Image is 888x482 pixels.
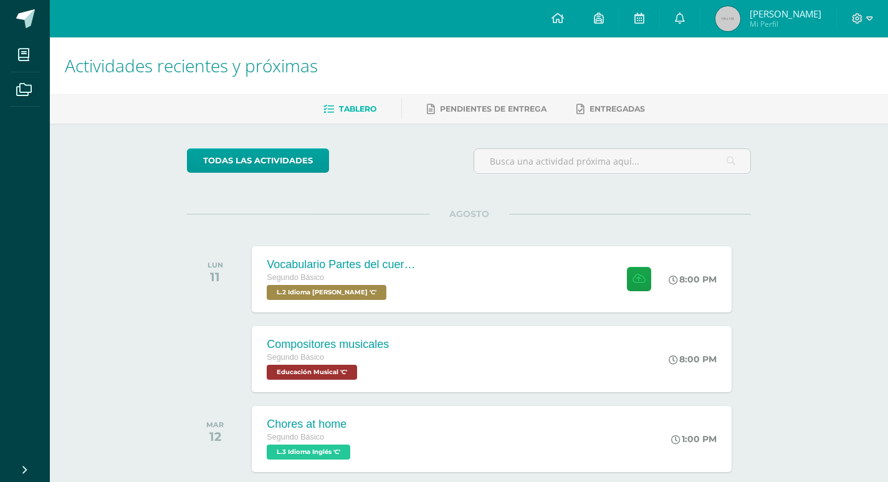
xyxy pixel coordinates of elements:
[671,433,717,445] div: 1:00 PM
[206,420,224,429] div: MAR
[267,418,353,431] div: Chores at home
[715,6,740,31] img: 9ebedb0ff532a1507b9b02654ee795af.png
[429,208,509,219] span: AGOSTO
[474,149,750,173] input: Busca una actividad próxima aquí...
[267,445,350,460] span: L.3 Idioma Inglés 'C'
[267,258,416,271] div: Vocabulario Partes del cuerpo
[440,104,547,113] span: Pendientes de entrega
[267,338,389,351] div: Compositores musicales
[669,274,717,285] div: 8:00 PM
[267,433,324,441] span: Segundo Básico
[590,104,645,113] span: Entregadas
[208,269,223,284] div: 11
[65,54,318,77] span: Actividades recientes y próximas
[427,99,547,119] a: Pendientes de entrega
[267,365,357,380] span: Educación Musical 'C'
[267,285,386,300] span: L.2 Idioma Maya Kaqchikel 'C'
[576,99,645,119] a: Entregadas
[750,7,821,20] span: [PERSON_NAME]
[750,19,821,29] span: Mi Perfil
[323,99,376,119] a: Tablero
[669,354,717,365] div: 8:00 PM
[267,273,324,282] span: Segundo Básico
[339,104,376,113] span: Tablero
[208,261,223,269] div: LUN
[206,429,224,444] div: 12
[267,353,324,362] span: Segundo Básico
[187,148,329,173] a: todas las Actividades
